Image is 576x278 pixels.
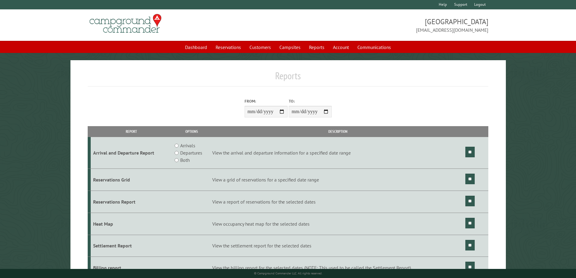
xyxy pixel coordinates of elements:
[246,41,275,53] a: Customers
[254,271,322,275] small: © Campground Commander LLC. All rights reserved.
[211,213,464,235] td: View occupancy heat map for the selected dates
[211,235,464,257] td: View the settlement report for the selected dates
[211,169,464,191] td: View a grid of reservations for a specified date range
[88,70,489,87] h1: Reports
[180,149,202,156] label: Departures
[329,41,353,53] a: Account
[91,191,172,213] td: Reservations Report
[276,41,304,53] a: Campsites
[91,169,172,191] td: Reservations Grid
[91,126,172,137] th: Report
[212,41,245,53] a: Reservations
[91,235,172,257] td: Settlement Report
[88,12,163,35] img: Campground Commander
[172,126,211,137] th: Options
[289,98,332,104] label: To:
[288,17,489,34] span: [GEOGRAPHIC_DATA] [EMAIL_ADDRESS][DOMAIN_NAME]
[211,137,464,169] td: View the arrival and departure information for a specified date range
[91,213,172,235] td: Heat Map
[91,137,172,169] td: Arrival and Departure Report
[354,41,395,53] a: Communications
[211,126,464,137] th: Description
[211,191,464,213] td: View a report of reservations for the selected dates
[181,41,211,53] a: Dashboard
[180,142,195,149] label: Arrivals
[245,98,288,104] label: From:
[305,41,328,53] a: Reports
[180,156,190,164] label: Both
